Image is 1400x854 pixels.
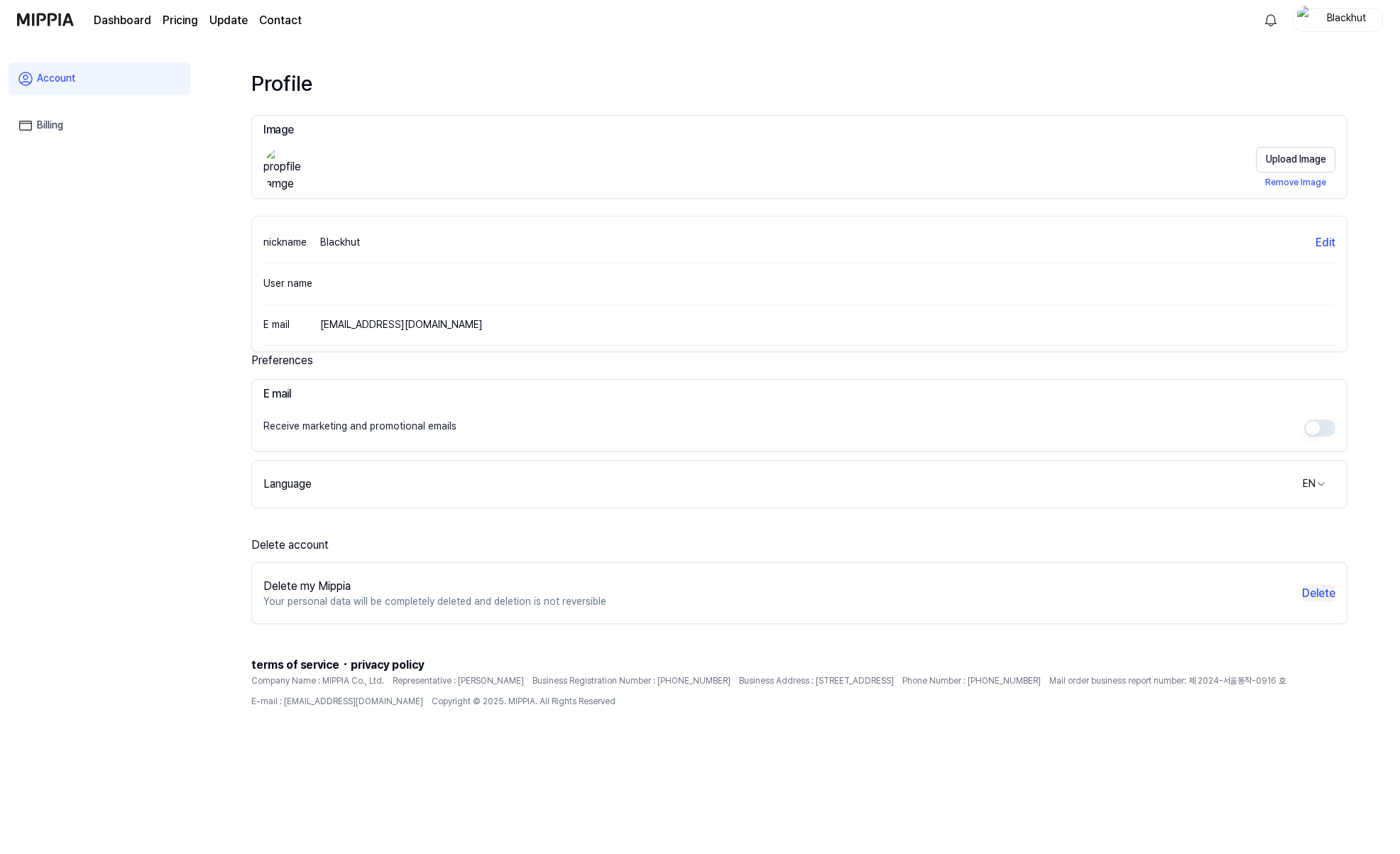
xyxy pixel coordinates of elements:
img: profile [1297,6,1314,34]
div: Blackhut [1318,11,1374,27]
img: propfile Iamge [263,147,309,192]
div: Profile [251,68,1347,98]
a: Update [209,12,248,29]
h3: Image [263,121,1335,138]
a: Account [9,62,190,95]
button: terms of service [251,657,339,674]
div: Receive marketing and promotional emails [263,420,456,437]
button: Delete [1302,585,1335,602]
span: Company Name : MIPPIA Co., Ltd. [251,675,384,687]
div: Language [263,476,312,493]
button: Remove Image [1256,173,1335,192]
div: Delete my Mippia [263,578,606,595]
div: Delete account [251,537,1347,554]
span: privacy policy [351,658,424,672]
a: Contact [259,12,302,29]
div: Preferences [251,352,1347,371]
span: Phone Number : [PHONE_NUMBER] [902,675,1041,687]
div: E mail [263,317,320,332]
span: E-mail : [EMAIL_ADDRESS][DOMAIN_NAME] [251,696,423,708]
div: nickname [263,234,320,250]
span: terms of service [251,658,339,672]
span: Copyright © 2025. MIPPIA. All Rights Reserved [432,696,616,708]
a: Dashboard [94,12,151,29]
span: Representative : [PERSON_NAME] [393,675,524,687]
span: Business Registration Number : [PHONE_NUMBER] [532,675,731,687]
div: [EMAIL_ADDRESS][DOMAIN_NAME] [320,318,483,332]
button: Upload Image [1256,147,1335,173]
a: Billing [9,109,190,142]
span: Business Address : [STREET_ADDRESS] [739,675,894,687]
p: Your personal data will be completely deleted and deletion is not reversible [263,595,606,609]
img: 알림 [1262,11,1279,28]
div: Blackhut [320,236,360,250]
button: privacy policy [351,657,424,674]
h3: E mail [263,385,1335,403]
span: · [339,652,351,675]
button: profileBlackhut [1292,8,1383,32]
a: Pricing [163,12,198,29]
div: User name [263,275,320,291]
span: Mail order business report number: 제 2024-서울동작-0916 호 [1049,675,1286,687]
button: Edit [1316,234,1335,251]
